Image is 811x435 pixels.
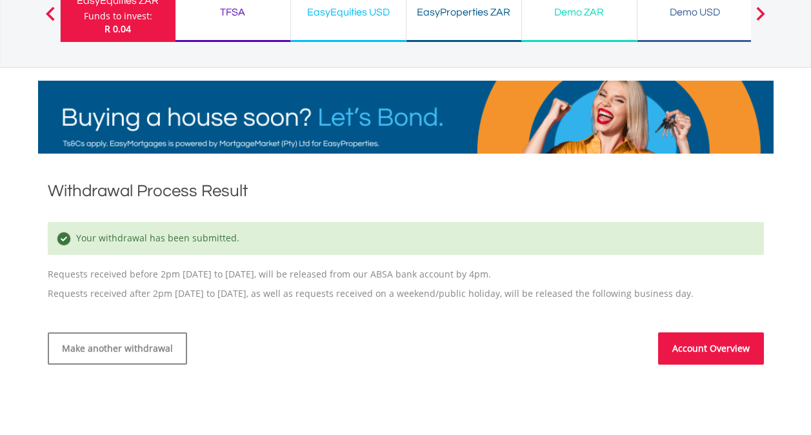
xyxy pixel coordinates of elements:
[84,10,152,23] div: Funds to invest:
[530,3,629,21] div: Demo ZAR
[38,81,774,154] img: EasyMortage Promotion Banner
[658,332,764,365] a: Account Overview
[748,13,774,26] button: Next
[48,209,764,281] p: Requests received before 2pm [DATE] to [DATE], will be released from our ABSA bank account by 4pm.
[37,13,63,26] button: Previous
[73,232,239,244] span: Your withdrawal has been submitted.
[105,23,131,35] span: R 0.04
[48,332,187,365] a: Make another withdrawal
[48,179,764,203] h1: Withdrawal Process Result
[183,3,283,21] div: TFSA
[299,3,398,21] div: EasyEquities USD
[645,3,745,21] div: Demo USD
[414,3,514,21] div: EasyProperties ZAR
[48,287,764,300] p: Requests received after 2pm [DATE] to [DATE], as well as requests received on a weekend/public ho...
